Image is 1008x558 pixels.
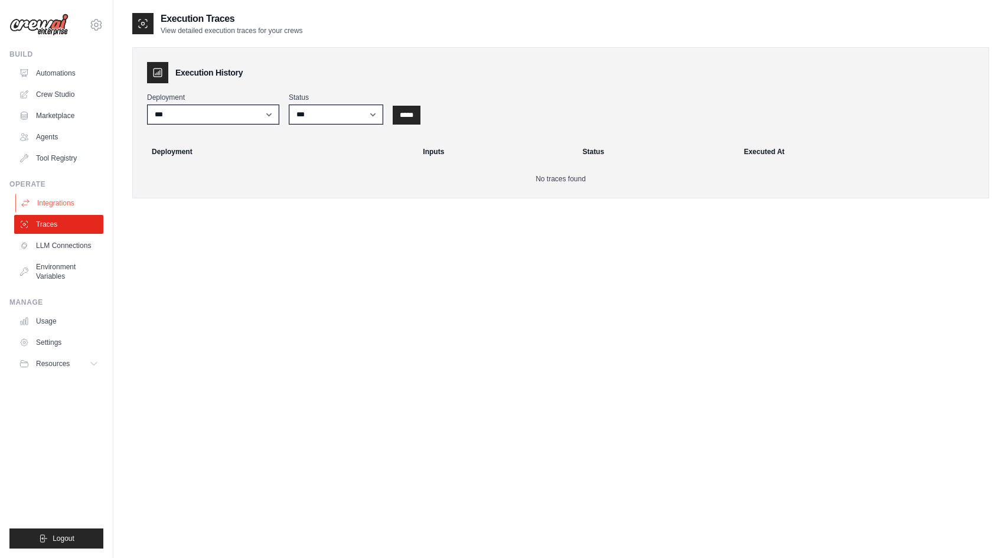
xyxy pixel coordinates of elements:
a: Crew Studio [14,85,103,104]
a: Usage [14,312,103,331]
a: Automations [14,64,103,83]
a: Integrations [15,194,105,213]
label: Status [289,93,383,102]
button: Logout [9,528,103,549]
th: Inputs [416,139,575,165]
a: Agents [14,128,103,146]
a: Marketplace [14,106,103,125]
img: Logo [9,14,68,36]
button: Resources [14,354,103,373]
a: Traces [14,215,103,234]
a: Environment Variables [14,257,103,286]
label: Deployment [147,93,279,102]
h2: Execution Traces [161,12,303,26]
a: LLM Connections [14,236,103,255]
span: Resources [36,359,70,368]
div: Manage [9,298,103,307]
th: Deployment [138,139,416,165]
h3: Execution History [175,67,243,79]
a: Settings [14,333,103,352]
p: No traces found [147,174,974,184]
th: Status [575,139,736,165]
p: View detailed execution traces for your crews [161,26,303,35]
div: Build [9,50,103,59]
div: Operate [9,180,103,189]
a: Tool Registry [14,149,103,168]
th: Executed At [737,139,984,165]
span: Logout [53,534,74,543]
